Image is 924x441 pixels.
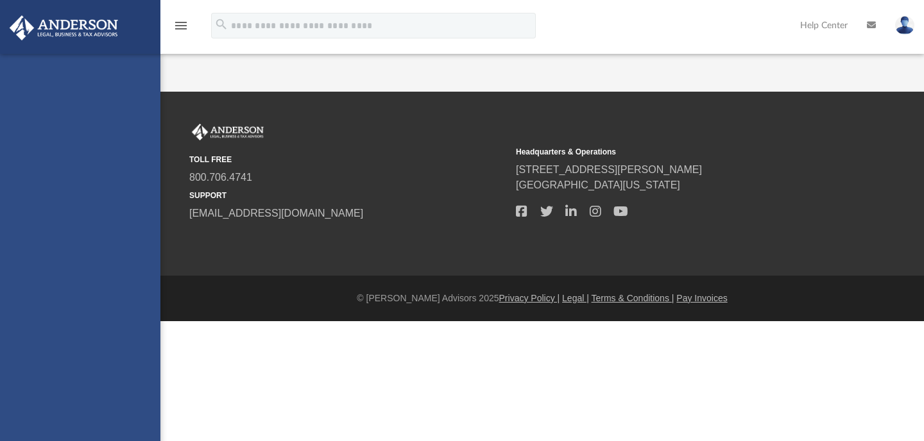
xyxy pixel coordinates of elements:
i: menu [173,18,189,33]
img: Anderson Advisors Platinum Portal [189,124,266,140]
a: Terms & Conditions | [592,293,674,303]
img: User Pic [895,16,914,35]
i: search [214,17,228,31]
a: 800.706.4741 [189,172,252,183]
a: [EMAIL_ADDRESS][DOMAIN_NAME] [189,208,363,219]
a: menu [173,24,189,33]
small: SUPPORT [189,190,507,201]
img: Anderson Advisors Platinum Portal [6,15,122,40]
small: Headquarters & Operations [516,146,834,158]
a: Pay Invoices [676,293,727,303]
a: [GEOGRAPHIC_DATA][US_STATE] [516,179,680,190]
a: Legal | [562,293,589,303]
small: TOLL FREE [189,154,507,165]
a: Privacy Policy | [499,293,560,303]
a: [STREET_ADDRESS][PERSON_NAME] [516,164,702,175]
div: © [PERSON_NAME] Advisors 2025 [160,292,924,305]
